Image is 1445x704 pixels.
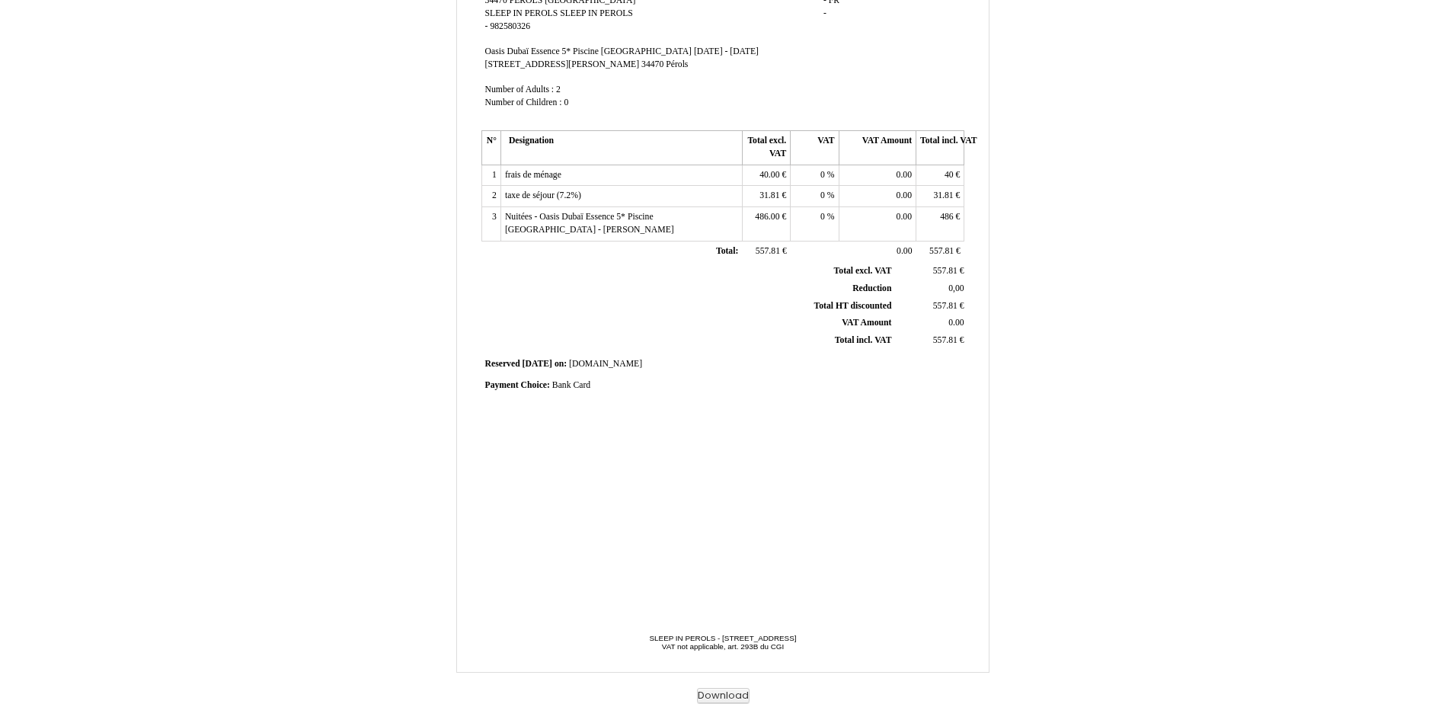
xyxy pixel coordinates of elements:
td: 2 [481,186,500,207]
th: Total excl. VAT [742,131,790,165]
span: Pérols [666,59,688,69]
span: 982580326 [490,21,530,31]
span: 486 [940,212,954,222]
span: Total: [716,246,738,256]
span: 2 [556,85,561,94]
span: 0.00 [897,190,912,200]
span: Total incl. VAT [835,335,892,345]
span: taxe de séjour (7.2%) [505,190,581,200]
span: 557.81 [933,301,957,311]
span: 557.81 [933,266,957,276]
span: Oasis Dubaï Essence 5* Piscine [GEOGRAPHIC_DATA] [485,46,692,56]
span: 0 [564,98,568,107]
span: on: [555,359,567,369]
span: Bank Card [552,380,590,390]
span: 0.00 [897,212,912,222]
span: 557.81 [756,246,780,256]
th: N° [481,131,500,165]
td: € [742,165,790,186]
span: Reserved [485,359,520,369]
td: € [894,332,967,350]
span: 557.81 [929,246,954,256]
span: VAT Amount [842,318,891,328]
td: € [916,186,964,207]
th: Designation [500,131,742,165]
td: € [916,165,964,186]
span: 0 [820,190,825,200]
span: 0.00 [948,318,964,328]
span: [STREET_ADDRESS][PERSON_NAME] [485,59,640,69]
span: 557.81 [933,335,957,345]
span: frais de ménage [505,170,561,180]
span: Total excl. VAT [834,266,892,276]
span: [DOMAIN_NAME] [569,359,642,369]
span: 0 [820,170,825,180]
th: VAT [791,131,839,165]
span: 34470 [641,59,663,69]
td: € [894,297,967,315]
td: € [916,241,964,262]
span: Total HT discounted [814,301,891,311]
td: € [894,263,967,280]
span: 31.81 [759,190,779,200]
span: SLEEP IN PEROLS - [STREET_ADDRESS] [650,634,797,642]
td: € [742,241,790,262]
span: Reduction [852,283,891,293]
span: SLEEP IN PEROLS [485,8,558,18]
td: 3 [481,207,500,241]
td: % [791,186,839,207]
td: % [791,165,839,186]
td: % [791,207,839,241]
span: VAT not applicable, art. 293B du CGI [662,642,784,651]
td: 1 [481,165,500,186]
span: 0 [820,212,825,222]
span: SLEEP IN PEROLS [560,8,633,18]
td: € [742,207,790,241]
span: Number of Adults : [485,85,555,94]
span: - [485,21,488,31]
span: Nuitées - Oasis Dubaï Essence 5* Piscine [GEOGRAPHIC_DATA] - [PERSON_NAME] [505,212,674,235]
th: Total incl. VAT [916,131,964,165]
th: VAT Amount [839,131,916,165]
span: 0,00 [948,283,964,293]
span: - [823,8,826,18]
span: 0.00 [897,170,912,180]
span: 40.00 [759,170,779,180]
td: € [916,207,964,241]
span: 0.00 [897,246,912,256]
span: 40 [945,170,954,180]
span: [DATE] - [DATE] [694,46,759,56]
span: Payment Choice: [485,380,550,390]
span: 31.81 [933,190,953,200]
span: 486.00 [755,212,779,222]
span: [DATE] [523,359,552,369]
td: € [742,186,790,207]
button: Download [697,688,750,704]
span: Number of Children : [485,98,562,107]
